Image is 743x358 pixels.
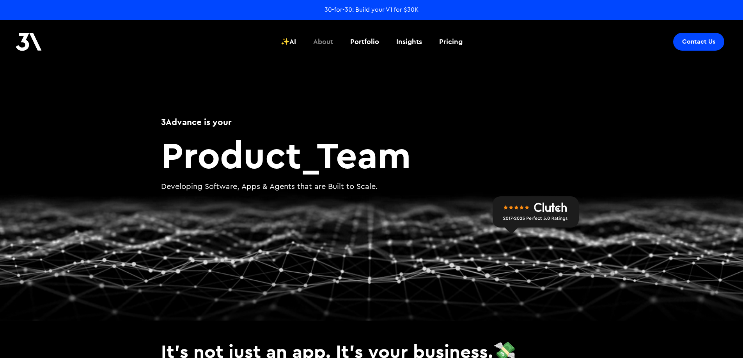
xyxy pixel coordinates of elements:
a: Insights [392,27,427,56]
span: _ [301,131,317,178]
a: ✨AI [276,27,301,56]
div: About [313,37,333,47]
div: Pricing [439,37,463,47]
div: Portfolio [350,37,379,47]
a: Portfolio [346,27,384,56]
a: Contact Us [673,33,724,51]
div: Contact Us [682,38,715,46]
h2: Team [161,136,582,173]
span: Product [161,131,301,178]
a: 30-for-30: Build your V1 for $30K [325,5,418,14]
div: Insights [396,37,422,47]
p: Developing Software, Apps & Agents that are Built to Scale. [161,181,582,192]
div: ✨AI [281,37,296,47]
a: About [309,27,338,56]
h1: 3Advance is your [161,116,582,128]
a: Pricing [434,27,467,56]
